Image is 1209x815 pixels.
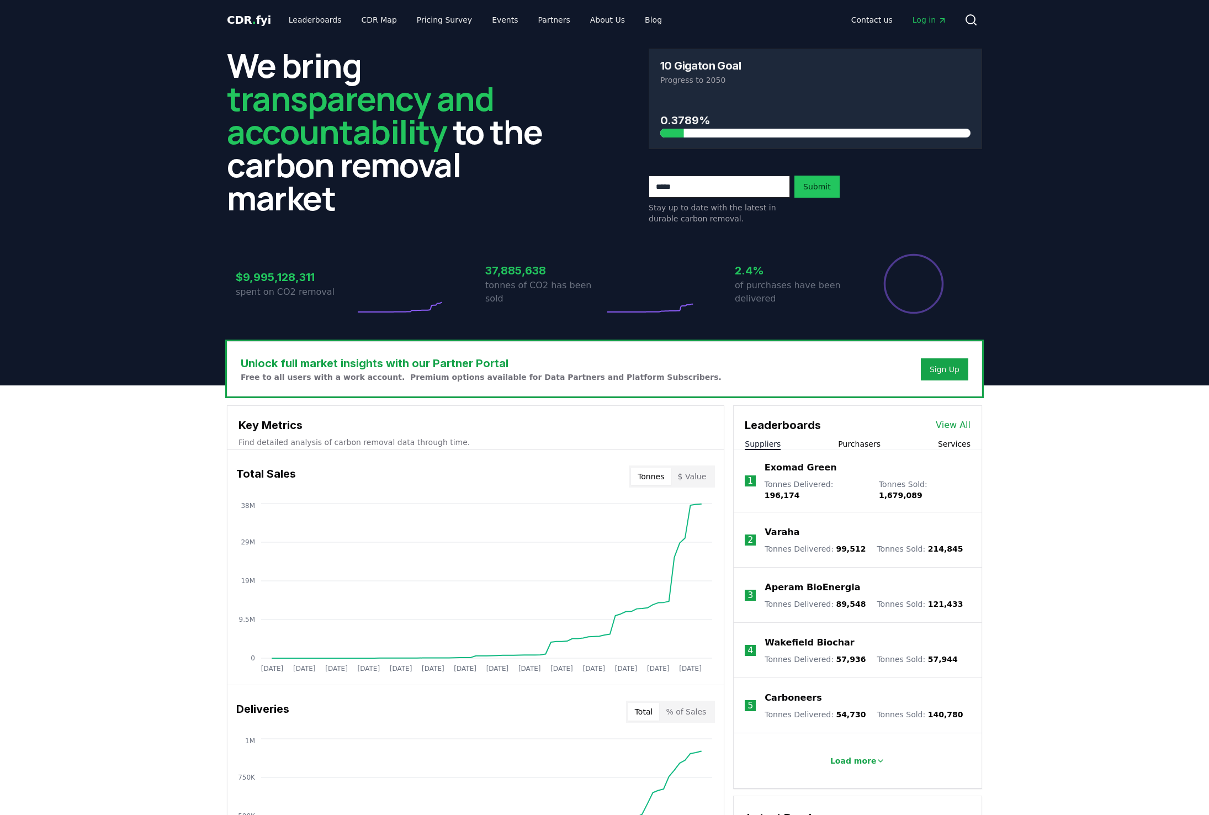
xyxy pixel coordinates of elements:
[794,176,840,198] button: Submit
[836,600,866,608] span: 89,548
[408,10,481,30] a: Pricing Survey
[765,636,854,649] a: Wakefield Biochar
[821,750,894,772] button: Load more
[747,474,753,488] p: 1
[842,10,956,30] nav: Main
[679,665,702,673] tspan: [DATE]
[877,543,963,554] p: Tonnes Sold :
[765,526,799,539] a: Varaha
[647,665,670,673] tspan: [DATE]
[765,691,821,705] a: Carboneers
[238,417,713,433] h3: Key Metrics
[293,665,316,673] tspan: [DATE]
[325,665,348,673] tspan: [DATE]
[486,665,509,673] tspan: [DATE]
[913,14,947,25] span: Log in
[745,417,821,433] h3: Leaderboards
[422,665,444,673] tspan: [DATE]
[879,479,971,501] p: Tonnes Sold :
[454,665,476,673] tspan: [DATE]
[747,699,753,712] p: 5
[842,10,902,30] a: Contact us
[227,12,271,28] a: CDR.fyi
[877,599,963,610] p: Tonnes Sold :
[660,60,741,71] h3: 10 Gigaton Goal
[236,269,355,285] h3: $9,995,128,311
[735,279,854,305] p: of purchases have been delivered
[353,10,406,30] a: CDR Map
[765,581,860,594] a: Aperam BioEnergia
[483,10,527,30] a: Events
[238,437,713,448] p: Find detailed analysis of carbon removal data through time.
[660,75,971,86] p: Progress to 2050
[245,737,255,745] tspan: 1M
[938,438,971,449] button: Services
[765,654,866,665] p: Tonnes Delivered :
[836,655,866,664] span: 57,936
[390,665,412,673] tspan: [DATE]
[904,10,956,30] a: Log in
[236,701,289,723] h3: Deliveries
[236,465,296,488] h3: Total Sales
[747,644,753,657] p: 4
[636,10,671,30] a: Blog
[877,709,963,720] p: Tonnes Sold :
[765,461,837,474] a: Exomad Green
[836,710,866,719] span: 54,730
[928,600,963,608] span: 121,433
[236,285,355,299] p: spent on CO2 removal
[485,279,604,305] p: tonnes of CO2 has been sold
[280,10,671,30] nav: Main
[581,10,634,30] a: About Us
[227,76,494,154] span: transparency and accountability
[836,544,866,553] span: 99,512
[227,13,271,27] span: CDR fyi
[631,468,671,485] button: Tonnes
[529,10,579,30] a: Partners
[241,538,255,546] tspan: 29M
[227,49,560,214] h2: We bring to the carbon removal market
[251,654,255,662] tspan: 0
[921,358,968,380] button: Sign Up
[928,710,963,719] span: 140,780
[747,533,753,547] p: 2
[765,491,800,500] span: 196,174
[765,543,866,554] p: Tonnes Delivered :
[649,202,790,224] p: Stay up to date with the latest in durable carbon removal.
[261,665,284,673] tspan: [DATE]
[936,419,971,432] a: View All
[747,589,753,602] p: 3
[518,665,541,673] tspan: [DATE]
[765,599,866,610] p: Tonnes Delivered :
[765,709,866,720] p: Tonnes Delivered :
[659,703,713,721] button: % of Sales
[660,112,971,129] h3: 0.3789%
[830,755,877,766] p: Load more
[928,544,963,553] span: 214,845
[877,654,957,665] p: Tonnes Sold :
[930,364,959,375] a: Sign Up
[485,262,604,279] h3: 37,885,638
[838,438,881,449] button: Purchasers
[239,616,255,623] tspan: 9.5M
[280,10,351,30] a: Leaderboards
[252,13,256,27] span: .
[628,703,660,721] button: Total
[883,253,945,315] div: Percentage of sales delivered
[358,665,380,673] tspan: [DATE]
[928,655,958,664] span: 57,944
[241,502,255,510] tspan: 38M
[615,665,638,673] tspan: [DATE]
[550,665,573,673] tspan: [DATE]
[671,468,713,485] button: $ Value
[745,438,781,449] button: Suppliers
[879,491,922,500] span: 1,679,089
[241,355,722,372] h3: Unlock full market insights with our Partner Portal
[241,577,255,585] tspan: 19M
